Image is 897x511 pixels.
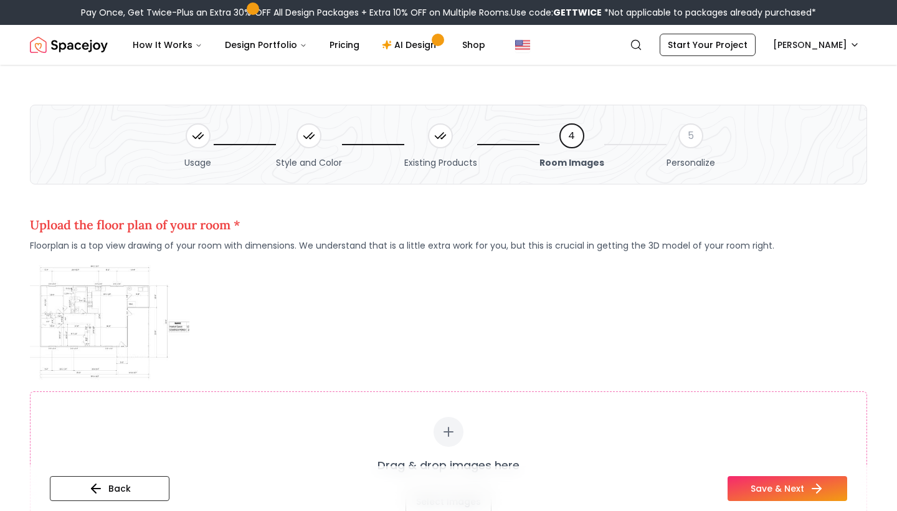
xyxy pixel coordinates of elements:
[81,6,816,19] div: Pay Once, Get Twice-Plus an Extra 30% OFF All Design Packages + Extra 10% OFF on Multiple Rooms.
[404,156,477,169] span: Existing Products
[766,34,867,56] button: [PERSON_NAME]
[30,239,774,252] span: Floorplan is a top view drawing of your room with dimensions. We understand that is a little extr...
[602,6,816,19] span: *Not applicable to packages already purchased*
[515,37,530,52] img: United States
[728,476,847,501] button: Save & Next
[667,156,715,169] span: Personalize
[30,262,189,381] img: Guide image
[320,32,369,57] a: Pricing
[372,32,450,57] a: AI Design
[678,123,703,148] div: 5
[215,32,317,57] button: Design Portfolio
[30,32,108,57] a: Spacejoy
[553,6,602,19] b: GETTWICE
[30,32,108,57] img: Spacejoy Logo
[30,25,867,65] nav: Global
[539,156,604,169] span: Room Images
[452,32,495,57] a: Shop
[123,32,212,57] button: How It Works
[377,457,520,474] p: Drag & drop images here
[660,34,756,56] a: Start Your Project
[123,32,495,57] nav: Main
[30,216,774,234] h4: Upload the floor plan of your room *
[511,6,602,19] span: Use code:
[50,476,169,501] button: Back
[184,156,211,169] span: Usage
[559,123,584,148] div: 4
[276,156,342,169] span: Style and Color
